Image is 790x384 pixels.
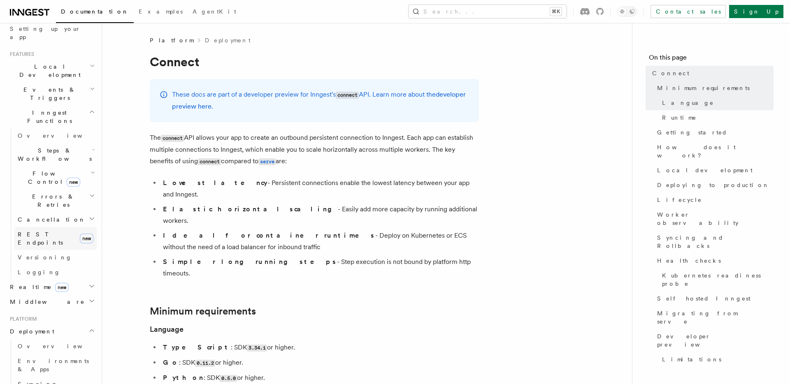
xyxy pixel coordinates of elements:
a: Setting up your app [7,21,97,44]
li: : SDK or higher. [160,357,479,369]
a: Deploying to production [654,178,774,192]
span: How does it work? [657,143,774,160]
span: REST Endpoints [18,231,63,246]
a: Worker observability [654,207,774,230]
button: Realtimenew [7,280,97,294]
span: Runtime [662,113,697,122]
a: Local development [654,163,774,178]
code: connect [336,92,359,99]
button: Errors & Retries [14,189,97,212]
strong: Simpler long running steps [163,258,337,266]
span: Syncing and Rollbacks [657,234,774,250]
span: Self hosted Inngest [657,294,750,303]
span: Getting started [657,128,727,136]
a: Environments & Apps [14,354,97,377]
a: Developer preview [654,329,774,352]
span: Limitations [662,355,721,363]
span: new [55,283,69,292]
a: Contact sales [651,5,726,18]
button: Events & Triggers [7,82,97,105]
code: 3.34.1 [247,345,267,352]
code: serve [258,158,276,165]
span: Overview [18,132,102,139]
a: Minimum requirements [150,305,256,317]
a: Connect [649,66,774,81]
span: AgentKit [193,8,236,15]
span: Migrating from serve [657,309,774,326]
span: Documentation [61,8,129,15]
strong: Lowest latency [163,179,267,187]
button: Flow Controlnew [14,166,97,189]
a: Deployment [205,36,251,44]
span: Events & Triggers [7,86,90,102]
button: Middleware [7,294,97,309]
code: connect [161,135,184,142]
strong: Elastic horizontal scaling [163,205,338,213]
span: Minimum requirements [657,84,750,92]
button: Local Development [7,59,97,82]
code: 0.5.0 [220,375,237,382]
span: Errors & Retries [14,192,89,209]
a: Examples [134,2,188,22]
span: Platform [150,36,193,44]
a: Sign Up [729,5,783,18]
code: 0.11.2 [195,360,215,367]
span: Features [7,51,34,58]
span: Language [662,99,714,107]
a: Lifecycle [654,192,774,207]
button: Search...⌘K [409,5,567,18]
a: Versioning [14,250,97,265]
span: Developer preview [657,332,774,349]
a: Language [659,95,774,110]
li: - Easily add more capacity by running additional workers. [160,204,479,227]
div: Inngest Functions [7,128,97,280]
button: Steps & Workflows [14,143,97,166]
strong: TypeScript [163,343,231,351]
button: Deployment [7,324,97,339]
span: Setting up your app [10,25,81,40]
a: Overview [14,128,97,143]
button: Toggle dark mode [617,7,637,16]
strong: Ideal for container runtimes [163,231,375,239]
span: new [80,234,93,243]
h1: Connect [150,54,479,69]
strong: Go [163,359,179,366]
li: - Persistent connections enable the lowest latency between your app and Inngest. [160,177,479,200]
span: Middleware [7,298,85,306]
a: Limitations [659,352,774,367]
a: How does it work? [654,140,774,163]
a: Logging [14,265,97,280]
a: Overview [14,339,97,354]
span: Deploying to production [657,181,769,189]
h4: On this page [649,53,774,66]
li: : SDK or higher. [160,342,479,354]
li: - Step execution is not bound by platform http timeouts. [160,256,479,279]
a: Health checks [654,253,774,268]
span: Environments & Apps [18,358,89,372]
span: Connect [652,69,689,77]
span: Local development [657,166,753,174]
a: Language [150,324,184,335]
a: Documentation [56,2,134,23]
span: Platform [7,316,37,322]
a: Runtime [659,110,774,125]
kbd: ⌘K [550,7,562,16]
a: Kubernetes readiness probe [659,268,774,291]
a: Migrating from serve [654,306,774,329]
a: AgentKit [188,2,241,22]
a: Syncing and Rollbacks [654,230,774,253]
p: These docs are part of a developer preview for Inngest's API. Learn more about the . [172,89,469,112]
a: serve [258,157,276,165]
li: - Deploy on Kubernetes or ECS without the need of a load balancer for inbound traffic [160,230,479,253]
span: Overview [18,343,102,349]
a: Self hosted Inngest [654,291,774,306]
code: connect [198,158,221,165]
span: Inngest Functions [7,109,89,125]
span: Logging [18,269,60,275]
a: Minimum requirements [654,81,774,95]
p: The API allows your app to create an outbound persistent connection to Inngest. Each app can esta... [150,132,479,167]
a: REST Endpointsnew [14,227,97,250]
strong: Python [163,374,204,382]
span: Realtime [7,283,69,291]
span: Local Development [7,62,90,79]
